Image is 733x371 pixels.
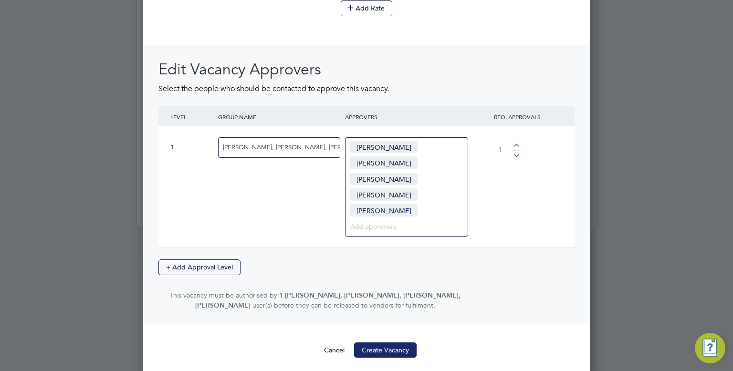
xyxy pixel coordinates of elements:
[158,259,241,275] button: + Add Approval Level
[350,173,418,185] span: [PERSON_NAME]
[350,156,418,169] span: [PERSON_NAME]
[158,60,575,80] h2: Edit Vacancy Approvers
[354,342,417,358] button: Create Vacancy
[350,204,418,216] span: [PERSON_NAME]
[343,106,470,128] div: APPROVERS
[695,333,725,363] button: Engage Resource Center
[168,106,216,128] div: LEVEL
[350,188,418,201] span: [PERSON_NAME]
[195,291,461,309] strong: 1 [PERSON_NAME], [PERSON_NAME], [PERSON_NAME], [PERSON_NAME]
[350,141,418,153] span: [PERSON_NAME]
[170,144,213,152] div: 1
[169,291,277,299] span: This vacancy must be authorised by
[158,84,389,93] span: Select the people who should be contacted to approve this vacancy.
[252,301,435,309] span: user(s) before they can be released to vendors for fulfilment.
[470,106,565,128] div: REQ. APPROVALS
[216,106,343,128] div: GROUP NAME
[350,220,456,232] input: Add approvers
[316,342,352,358] button: Cancel
[341,0,392,16] button: Add Rate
